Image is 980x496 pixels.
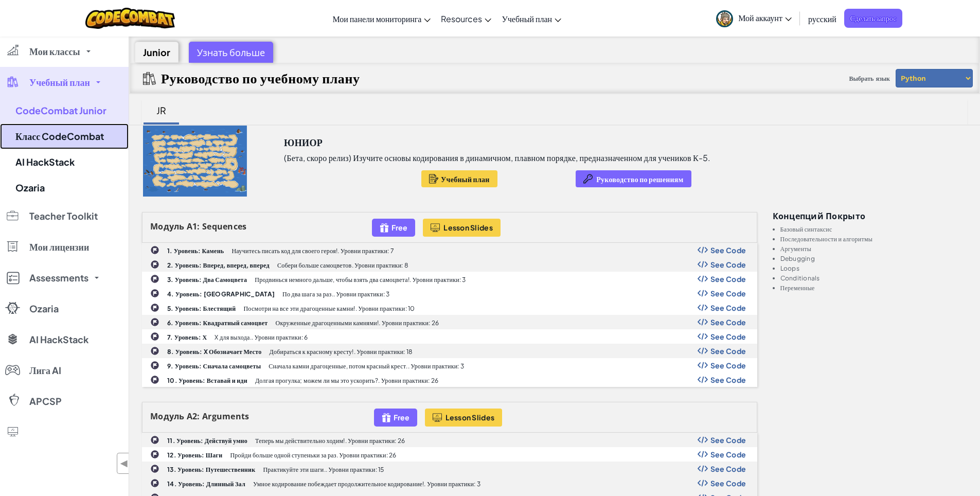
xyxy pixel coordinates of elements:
p: Научитесь писать код для своего героя!. Уровни практики: 7 [231,247,394,254]
span: A1: Sequences [187,221,247,232]
img: IconChallengeLevel.svg [150,260,159,269]
img: CodeCombat logo [85,8,175,29]
p: Сначала камни драгоценные, потом красный крест.. Уровни практики: 3 [269,363,464,369]
a: Мои панели мониторинга [327,5,436,32]
img: Show Code Logo [698,290,708,297]
b: 12. Уровень: Шаги [167,451,222,459]
img: IconChallengeLevel.svg [150,303,159,312]
b: 11. Уровень: Действуй умно [167,437,247,445]
img: IconChallengeLevel.svg [150,361,159,370]
b: 4. Уровень: [GEOGRAPHIC_DATA] [167,290,275,298]
button: Учебный план [421,170,497,187]
p: Практикуйте эти шаги.. Уровни практики: 15 [263,466,384,473]
a: Учебный план [496,5,566,32]
span: Resources [441,13,482,24]
li: Базовый синтаксис [780,226,968,233]
span: Руководство по решениям [596,175,683,183]
span: Ozaria [29,304,59,313]
b: 6. Уровень: Квадратный самоцвет [167,319,268,327]
h3: Концепций покрыто [773,212,968,221]
span: Free [394,413,409,421]
span: See Code [710,479,746,487]
img: Show Code Logo [698,362,708,369]
b: 14. Уровень: Длинный Зал [167,480,245,488]
li: Переменные [780,285,968,291]
span: Мои панели мониторинга [332,13,421,24]
p: X для выхода.. Уровни практики: 6 [215,334,308,341]
b: 13. Уровень: Путешественник [167,466,255,473]
a: Сделать запрос [844,9,903,28]
img: IconChallengeLevel.svg [150,479,159,488]
b: 5. Уровень: Блестящий [167,305,236,312]
a: 14. Уровень: Длинный Зал Умное кодирование побеждает продолжительное кодирование!. Уровни практик... [142,476,757,490]
span: See Code [710,289,746,297]
b: 7. Уровень: Х [167,333,207,341]
p: Теперь мы действительно ходим!. Уровни практики: 26 [255,437,405,444]
span: See Code [710,465,746,473]
li: Аргументы [780,245,968,252]
span: See Code [710,275,746,283]
span: See Code [710,376,746,384]
span: Teacher Toolkit [29,211,98,221]
img: Show Code Logo [698,480,708,487]
img: Show Code Logo [698,333,708,340]
img: IconChallengeLevel.svg [150,435,159,445]
span: See Code [710,318,746,326]
p: Собери больше самоцветов. Уровни практики: 8 [277,262,408,269]
a: 9. Уровень: Сначала самоцветы Сначала камни драгоценные, потом красный крест.. Уровни практики: 3... [142,358,757,373]
span: Lesson Slides [443,223,493,232]
img: IconChallengeLevel.svg [150,375,159,384]
b: 9. Уровень: Сначала самоцветы [167,362,261,370]
div: Junior [135,42,179,63]
span: Free [391,223,407,232]
span: Мои классы [29,47,80,56]
img: IconChallengeLevel.svg [150,332,159,341]
img: IconChallengeLevel.svg [150,450,159,459]
p: По два шага за раз.. Уровни практики: 3 [282,291,389,297]
img: Show Code Logo [698,246,708,254]
img: IconCurriculumGuide.svg [143,72,156,85]
a: 10. Уровень: Вставай и иди Долгая прогулка; можем ли мы это ускорить?. Уровни практики: 26 Show C... [142,373,757,387]
p: Пройди больше одной ступеньки за раз. Уровни практики: 26 [230,452,396,458]
b: 1. Уровень: Камень [167,247,224,255]
a: 5. Уровень: Блестящий Посмотри на все эти драгоценные камни!. Уровни практики: 10 Show Code Logo ... [142,300,757,315]
img: IconChallengeLevel.svg [150,317,159,327]
a: Resources [436,5,496,32]
li: Loops [780,265,968,272]
img: Show Code Logo [698,261,708,268]
a: 11. Уровень: Действуй умно Теперь мы действительно ходим!. Уровни практики: 26 Show Code Logo See... [142,433,757,447]
a: 4. Уровень: [GEOGRAPHIC_DATA] По два шага за раз.. Уровни практики: 3 Show Code Logo See Code [142,286,757,300]
a: русский [803,5,842,32]
p: Добираться к красному кресту!. Уровни практики: 18 [270,348,413,355]
p: Окруженные драгоценными камнями!. Уровни практики: 26 [275,320,439,326]
span: See Code [710,332,746,341]
div: Узнать больше [189,42,273,63]
span: AI HackStack [29,335,88,344]
img: IconChallengeLevel.svg [150,346,159,356]
span: Мои лицензии [29,242,89,252]
img: IconFreeLevelv2.svg [382,412,391,423]
a: 3. Уровень: Два Самоцвета Продвинься немного дальше, чтобы взять два самоцвета!. Уровни практики:... [142,272,757,286]
span: Учебный план [29,78,90,87]
span: Мой аккаунт [738,12,792,23]
button: Руководство по решениям [576,170,691,187]
span: See Code [710,361,746,369]
img: avatar [716,10,733,27]
button: Lesson Slides [425,409,503,427]
span: See Code [710,450,746,458]
span: Модуль [150,221,185,232]
img: IconFreeLevelv2.svg [380,222,389,234]
img: Show Code Logo [698,318,708,326]
span: Учебный план [502,13,552,24]
span: Lesson Slides [446,413,495,421]
img: IconChallengeLevel.svg [150,464,159,473]
p: Продвинься немного дальше, чтобы взять два самоцвета!. Уровни практики: 3 [255,276,466,283]
li: Debugging [780,255,968,262]
span: See Code [710,304,746,312]
p: (Бета, скоро релиз) Изучите основы кодирования в динамичном, плавном порядке, предназначенном для... [284,153,711,163]
img: Show Code Logo [698,451,708,458]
